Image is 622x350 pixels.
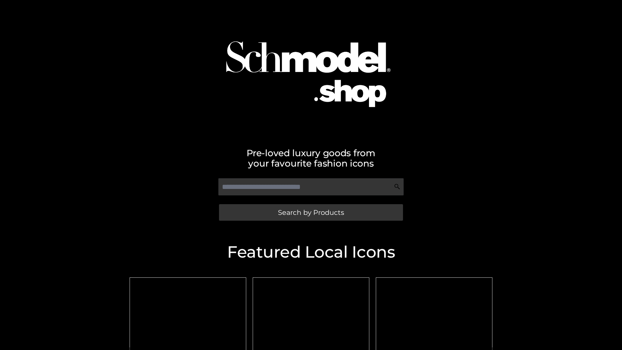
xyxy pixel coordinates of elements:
h2: Featured Local Icons​ [126,244,496,260]
span: Search by Products [278,209,344,216]
h2: Pre-loved luxury goods from your favourite fashion icons [126,148,496,169]
a: Search by Products [219,204,403,221]
img: Search Icon [394,183,400,190]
